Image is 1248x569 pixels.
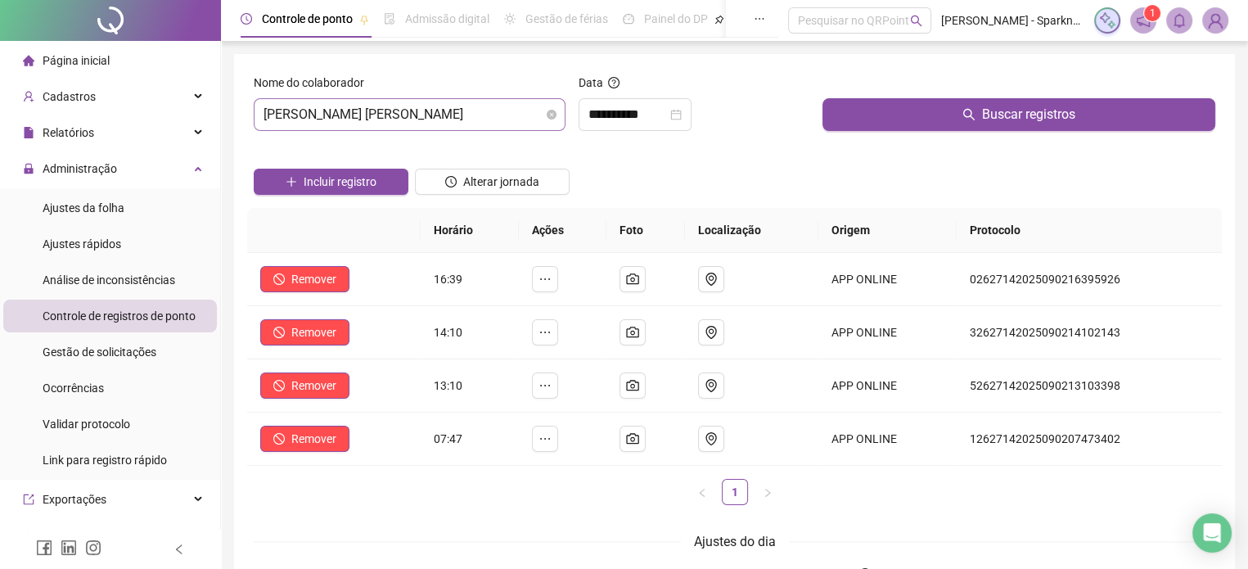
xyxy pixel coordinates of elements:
span: file [23,127,34,138]
a: 1 [723,480,747,504]
span: Ajustes rápidos [43,237,121,251]
span: camera [626,326,639,339]
td: 02627142025090216395926 [957,253,1222,306]
button: Incluir registro [254,169,408,195]
td: 52627142025090213103398 [957,359,1222,413]
sup: 1 [1144,5,1160,21]
span: search [910,15,922,27]
span: facebook [36,540,52,556]
span: Gestão de férias [525,12,608,25]
span: Cadastros [43,90,96,103]
button: Remover [260,266,349,292]
span: question-circle [608,77,619,88]
th: Foto [606,208,685,253]
span: 1 [1150,7,1156,19]
span: ellipsis [538,379,552,392]
span: notification [1136,13,1151,28]
span: 13:10 [434,379,462,392]
button: Buscar registros [822,98,1215,131]
span: stop [273,380,285,391]
span: Painel do DP [644,12,708,25]
span: Remover [291,270,336,288]
span: Link para registro rápido [43,454,167,467]
span: Remover [291,377,336,395]
span: ellipsis [538,273,552,286]
td: APP ONLINE [818,306,956,359]
span: pushpin [359,15,369,25]
th: Ações [519,208,606,253]
span: user-add [23,91,34,102]
td: 12627142025090207473402 [957,413,1222,466]
span: lock [23,163,34,174]
li: 1 [722,479,748,505]
span: pushpin [714,15,724,25]
label: Nome do colaborador [254,74,375,92]
td: APP ONLINE [818,359,956,413]
span: Integrações [43,529,103,542]
button: left [689,479,715,505]
span: Relatórios [43,126,94,139]
span: left [173,544,185,555]
span: Página inicial [43,54,110,67]
span: instagram [85,540,101,556]
span: dashboard [623,13,634,25]
li: Página anterior [689,479,715,505]
span: [PERSON_NAME] - Sparknet Telecomunicações Ltda [941,11,1084,29]
span: clock-circle [241,13,252,25]
span: home [23,55,34,66]
span: Remover [291,323,336,341]
span: stop [273,273,285,285]
span: 14:10 [434,326,462,339]
span: clock-circle [445,176,457,187]
span: environment [705,432,718,445]
a: Alterar jornada [415,177,570,190]
div: Open Intercom Messenger [1192,513,1232,553]
td: APP ONLINE [818,253,956,306]
span: stop [273,433,285,445]
span: environment [705,326,718,339]
button: Remover [260,426,349,452]
span: Incluir registro [304,173,376,191]
span: ellipsis [538,432,552,445]
span: Ajustes da folha [43,201,124,215]
span: close-circle [547,110,556,120]
span: KELLY CRISTINA MENDES COUTINHO [264,99,556,130]
span: Validar protocolo [43,418,130,431]
span: bell [1172,13,1187,28]
span: search [962,108,975,121]
span: ellipsis [754,13,765,25]
li: Próxima página [755,479,781,505]
span: stop [273,327,285,338]
span: plus [286,176,297,187]
span: 16:39 [434,273,462,286]
span: sun [504,13,516,25]
span: linkedin [61,540,77,556]
th: Origem [818,208,956,253]
button: right [755,479,781,505]
span: Alterar jornada [463,173,539,191]
span: environment [705,379,718,392]
td: 32627142025090214102143 [957,306,1222,359]
button: Remover [260,373,349,399]
button: Remover [260,319,349,345]
span: Controle de registros de ponto [43,309,196,323]
span: Buscar registros [982,105,1075,124]
span: Administração [43,162,117,175]
span: file-done [384,13,395,25]
span: export [23,494,34,505]
span: environment [705,273,718,286]
span: Admissão digital [405,12,489,25]
span: right [763,488,773,498]
span: Data [579,76,603,89]
span: camera [626,432,639,445]
span: Remover [291,430,336,448]
th: Localização [685,208,819,253]
span: 07:47 [434,432,462,445]
td: APP ONLINE [818,413,956,466]
span: camera [626,379,639,392]
span: Ajustes do dia [694,534,776,549]
img: sparkle-icon.fc2bf0ac1784a2077858766a79e2daf3.svg [1098,11,1116,29]
span: ellipsis [538,326,552,339]
span: left [697,488,707,498]
th: Horário [421,208,519,253]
